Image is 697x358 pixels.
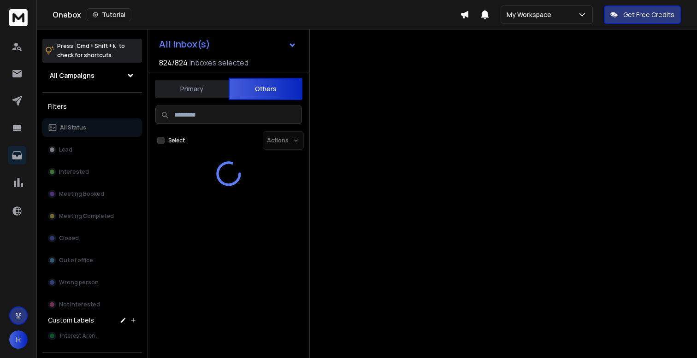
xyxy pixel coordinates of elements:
button: Others [229,78,302,100]
h1: All Campaigns [50,71,95,80]
h3: Custom Labels [48,316,94,325]
div: Onebox [53,8,460,21]
p: Get Free Credits [623,10,674,19]
label: Select [168,137,185,144]
p: Press to check for shortcuts. [57,41,125,60]
button: Get Free Credits [604,6,681,24]
iframe: Intercom live chat [663,326,685,348]
h3: Filters [42,100,142,113]
button: All Campaigns [42,66,142,85]
h3: Inboxes selected [189,57,248,68]
h1: All Inbox(s) [159,40,210,49]
button: Tutorial [87,8,131,21]
button: Primary [155,79,229,99]
button: All Inbox(s) [152,35,304,53]
button: H [9,330,28,349]
p: My Workspace [507,10,555,19]
span: 824 / 824 [159,57,188,68]
span: Cmd + Shift + k [75,41,117,51]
